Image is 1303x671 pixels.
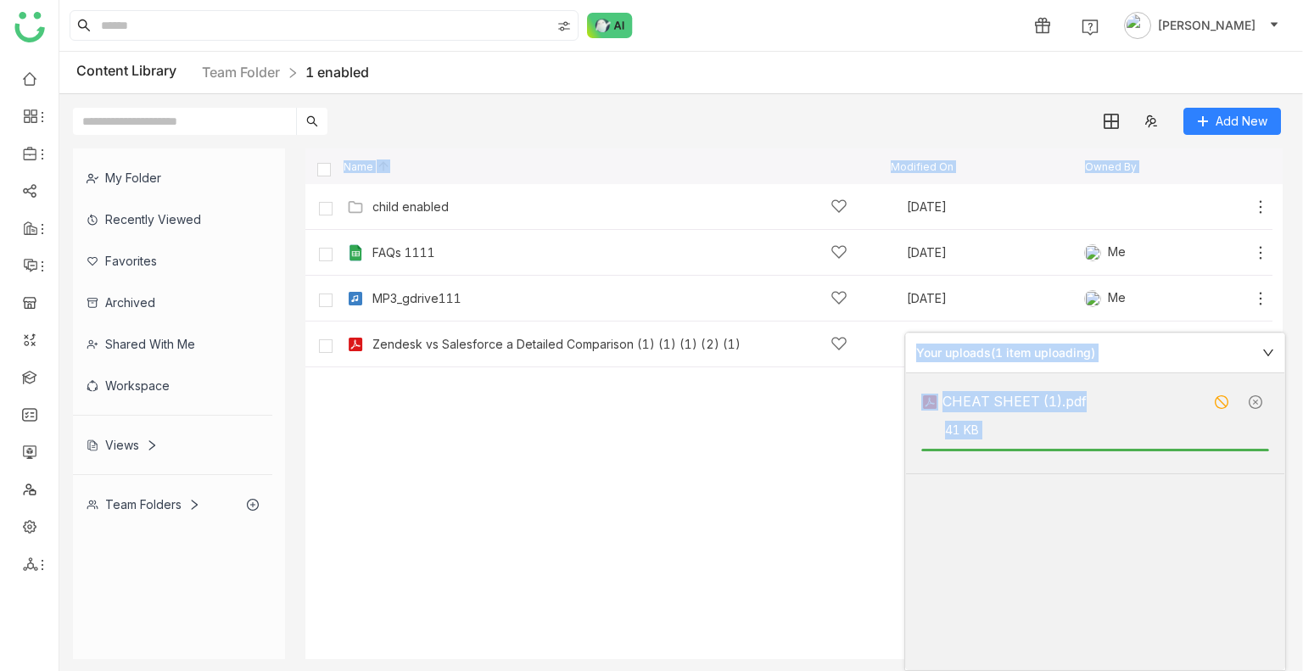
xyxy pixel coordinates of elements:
span: [PERSON_NAME] [1158,16,1255,35]
a: FAQs 1111 [372,246,435,260]
img: 684a9b22de261c4b36a3d00f [1084,290,1101,307]
div: My Folder [73,157,272,199]
div: [DATE] [907,247,1083,259]
a: Zendesk vs Salesforce a Detailed Comparison (1) (1) (1) (2) (1) [372,338,741,351]
div: [DATE] [907,201,1083,213]
span: Name [344,161,390,172]
img: avatar [1124,12,1151,39]
div: Team Folders [87,497,200,512]
a: 1 enabled [305,64,369,81]
a: Team Folder [202,64,280,81]
div: Content Library [76,62,369,83]
img: search-type.svg [557,20,571,33]
div: Shared with me [73,323,272,365]
img: help.svg [1082,19,1099,36]
a: MP3_gdrive111 [372,292,461,305]
div: Me [1084,290,1126,307]
img: arrow-up.svg [377,159,390,173]
span: Add New [1216,112,1267,131]
div: Recently Viewed [73,199,272,240]
div: [DATE] [907,293,1083,305]
a: child enabled [372,200,449,214]
span: Modified On [891,161,953,172]
img: pdf.svg [347,336,364,353]
div: 41 KB [945,421,1269,439]
img: 684a9b22de261c4b36a3d00f [1084,244,1101,261]
img: Folder [347,199,364,215]
div: Workspace [73,365,272,406]
div: CHEAT SHEET (1).pdf [942,391,1197,412]
img: pdf.svg [921,394,938,411]
button: [PERSON_NAME] [1121,12,1283,39]
div: Me [1084,244,1126,261]
div: Your uploads [916,344,1232,362]
button: Add New [1183,108,1281,135]
div: Archived [73,282,272,323]
img: ask-buddy-normal.svg [587,13,633,38]
img: grid.svg [1104,114,1119,129]
img: logo [14,12,45,42]
span: (1 item uploading) [991,345,1095,360]
img: g-xls.svg [347,244,364,261]
div: Favorites [73,240,272,282]
div: Views [87,438,158,452]
span: Owned By [1085,161,1137,172]
img: mp3.svg [347,290,364,307]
